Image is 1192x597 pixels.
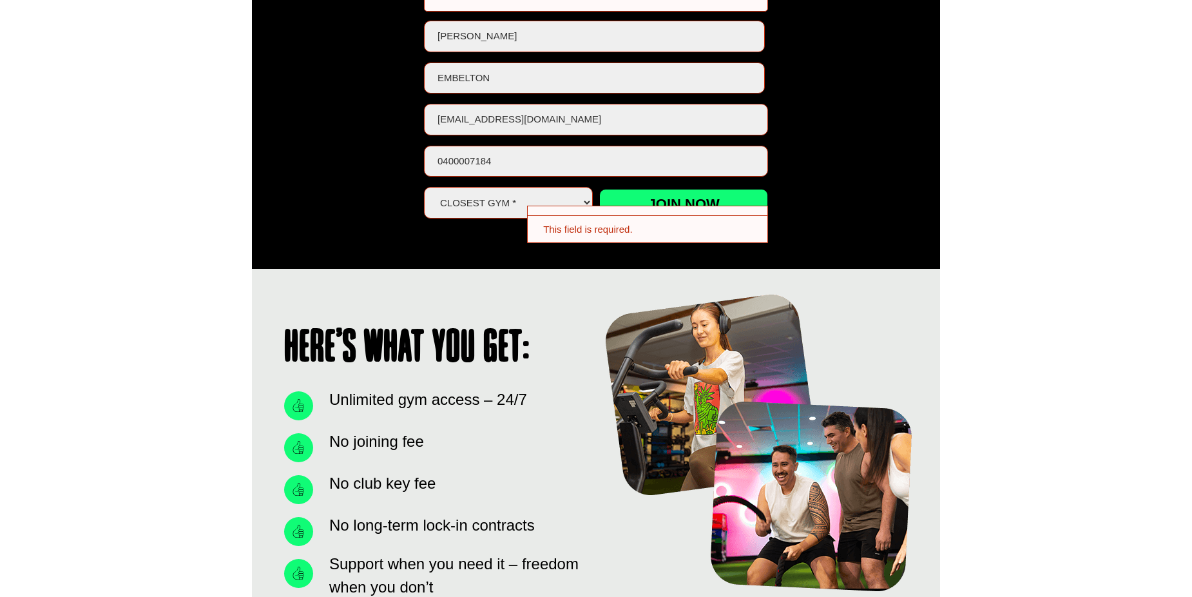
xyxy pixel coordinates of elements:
img: here-is-what-you-get [606,295,912,591]
span: No club key fee [326,472,436,495]
h1: Here’s what you get: [284,327,583,372]
input: Join now [599,189,768,219]
div: This field is required. Please complete the following fields: Last name. [527,206,768,243]
span: Unlimited gym access – 24/7 [326,388,527,411]
input: Last name * [424,63,765,94]
span: No joining fee [326,430,424,453]
span: No long-term lock-in contracts [326,514,535,537]
input: First name * [424,21,765,52]
div: This field is required. [527,215,768,243]
input: Email * [424,104,768,135]
input: Phone * [424,146,768,177]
